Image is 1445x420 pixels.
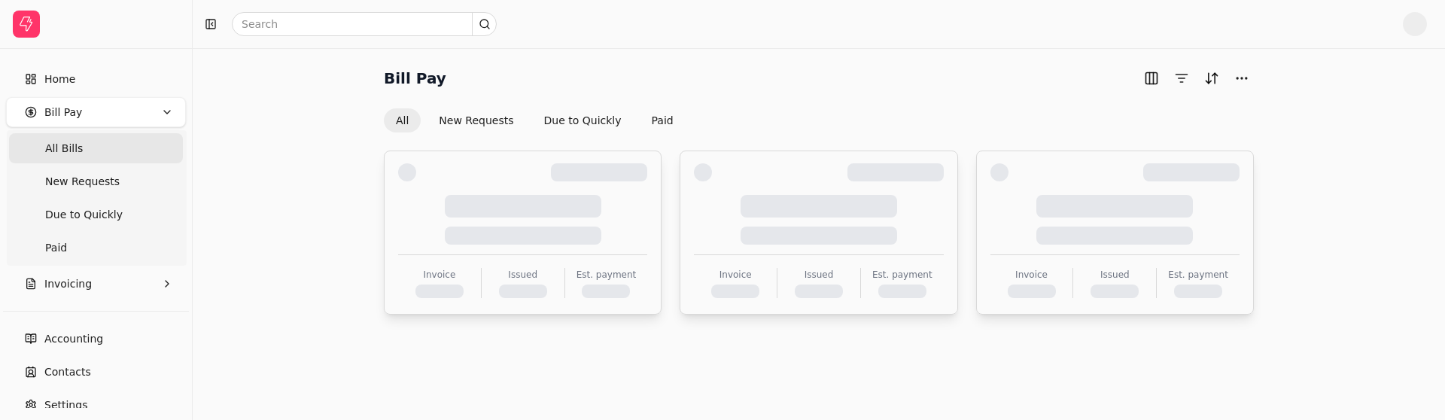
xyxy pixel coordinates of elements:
[423,268,455,282] div: Invoice
[44,331,103,347] span: Accounting
[45,174,120,190] span: New Requests
[6,64,186,94] a: Home
[576,268,637,282] div: Est. payment
[232,12,497,36] input: Search
[45,240,67,256] span: Paid
[6,97,186,127] button: Bill Pay
[44,105,82,120] span: Bill Pay
[44,72,75,87] span: Home
[9,199,183,230] a: Due to Quickly
[6,357,186,387] a: Contacts
[640,108,686,132] button: Paid
[6,324,186,354] a: Accounting
[6,390,186,420] a: Settings
[9,166,183,196] a: New Requests
[9,233,183,263] a: Paid
[1200,66,1224,90] button: Sort
[1230,66,1254,90] button: More
[872,268,932,282] div: Est. payment
[384,66,446,90] h2: Bill Pay
[44,276,92,292] span: Invoicing
[1100,268,1130,282] div: Issued
[44,364,91,380] span: Contacts
[1015,268,1048,282] div: Invoice
[6,269,186,299] button: Invoicing
[45,141,83,157] span: All Bills
[532,108,634,132] button: Due to Quickly
[719,268,752,282] div: Invoice
[1168,268,1228,282] div: Est. payment
[508,268,537,282] div: Issued
[384,108,686,132] div: Invoice filter options
[9,133,183,163] a: All Bills
[805,268,834,282] div: Issued
[44,397,87,413] span: Settings
[45,207,123,223] span: Due to Quickly
[427,108,525,132] button: New Requests
[384,108,421,132] button: All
